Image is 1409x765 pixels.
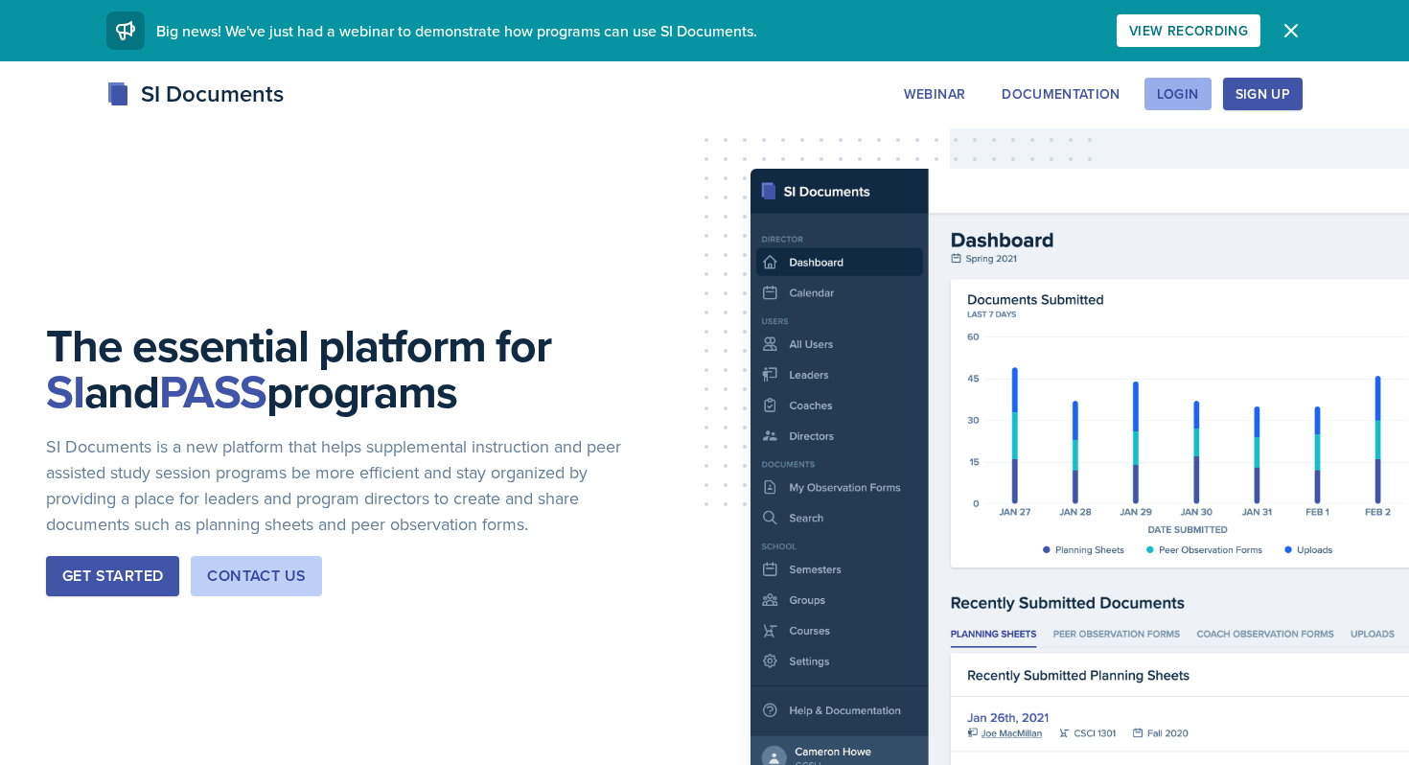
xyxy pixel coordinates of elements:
[1144,78,1212,110] button: Login
[1129,23,1248,38] div: View Recording
[1157,86,1199,102] div: Login
[191,556,322,596] button: Contact Us
[1117,14,1260,47] button: View Recording
[62,565,163,588] div: Get Started
[891,78,978,110] button: Webinar
[156,20,757,41] span: Big news! We've just had a webinar to demonstrate how programs can use SI Documents.
[1236,86,1290,102] div: Sign Up
[207,565,306,588] div: Contact Us
[904,86,965,102] div: Webinar
[46,556,179,596] button: Get Started
[106,77,284,111] div: SI Documents
[1223,78,1303,110] button: Sign Up
[1002,86,1120,102] div: Documentation
[989,78,1133,110] button: Documentation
